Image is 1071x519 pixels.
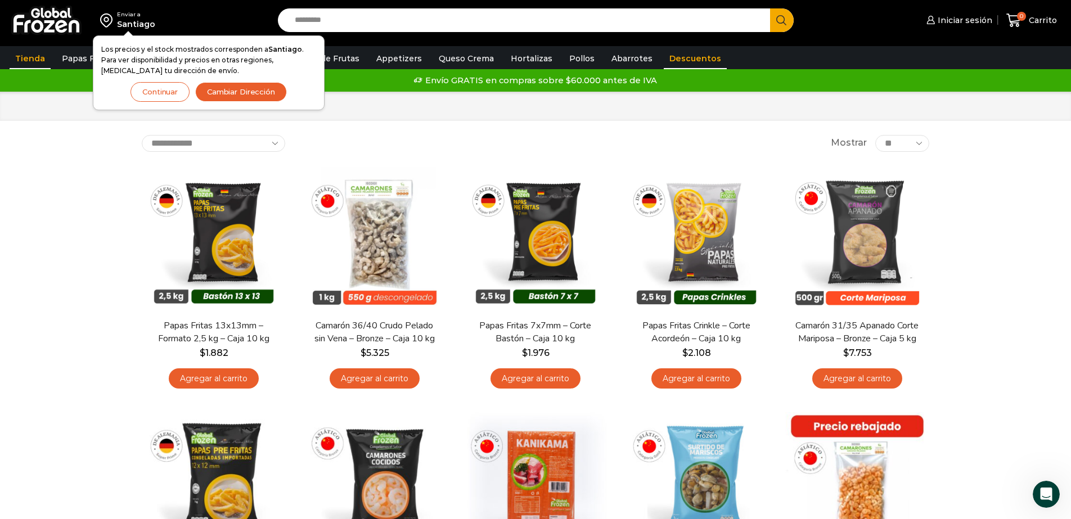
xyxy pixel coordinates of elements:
[522,347,550,358] bdi: 1.976
[1026,15,1057,26] span: Carrito
[130,82,190,102] button: Continuar
[101,44,316,76] p: Los precios y el stock mostrados corresponden a . Para ver disponibilidad y precios en otras regi...
[682,347,688,358] span: $
[361,347,366,358] span: $
[632,319,761,345] a: Papas Fritas Crinkle – Corte Acordeón – Caja 10 kg
[606,48,658,69] a: Abarrotes
[651,368,741,389] a: Agregar al carrito: “Papas Fritas Crinkle - Corte Acordeón - Caja 10 kg”
[361,347,389,358] bdi: 5.325
[770,8,794,32] button: Search button
[117,19,155,30] div: Santiago
[310,319,439,345] a: Camarón 36/40 Crudo Pelado sin Vena – Bronze – Caja 10 kg
[682,347,711,358] bdi: 2.108
[200,347,228,358] bdi: 1.882
[812,368,902,389] a: Agregar al carrito: “Camarón 31/35 Apanado Corte Mariposa - Bronze - Caja 5 kg”
[564,48,600,69] a: Pollos
[1017,12,1026,21] span: 0
[843,347,872,358] bdi: 7.753
[664,48,727,69] a: Descuentos
[56,48,119,69] a: Papas Fritas
[471,319,600,345] a: Papas Fritas 7x7mm – Corte Bastón – Caja 10 kg
[843,347,849,358] span: $
[831,137,867,150] span: Mostrar
[149,319,278,345] a: Papas Fritas 13x13mm – Formato 2,5 kg – Caja 10 kg
[100,11,117,30] img: address-field-icon.svg
[142,135,285,152] select: Pedido de la tienda
[433,48,499,69] a: Queso Crema
[371,48,427,69] a: Appetizers
[490,368,580,389] a: Agregar al carrito: “Papas Fritas 7x7mm - Corte Bastón - Caja 10 kg”
[793,319,922,345] a: Camarón 31/35 Apanado Corte Mariposa – Bronze – Caja 5 kg
[330,368,420,389] a: Agregar al carrito: “Camarón 36/40 Crudo Pelado sin Vena - Bronze - Caja 10 kg”
[268,45,302,53] strong: Santiago
[200,347,205,358] span: $
[169,368,259,389] a: Agregar al carrito: “Papas Fritas 13x13mm - Formato 2,5 kg - Caja 10 kg”
[289,48,365,69] a: Pulpa de Frutas
[195,82,287,102] button: Cambiar Dirección
[505,48,558,69] a: Hortalizas
[117,11,155,19] div: Enviar a
[924,9,992,31] a: Iniciar sesión
[935,15,992,26] span: Iniciar sesión
[1003,7,1060,34] a: 0 Carrito
[1033,481,1060,508] iframe: Intercom live chat
[522,347,528,358] span: $
[10,48,51,69] a: Tienda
